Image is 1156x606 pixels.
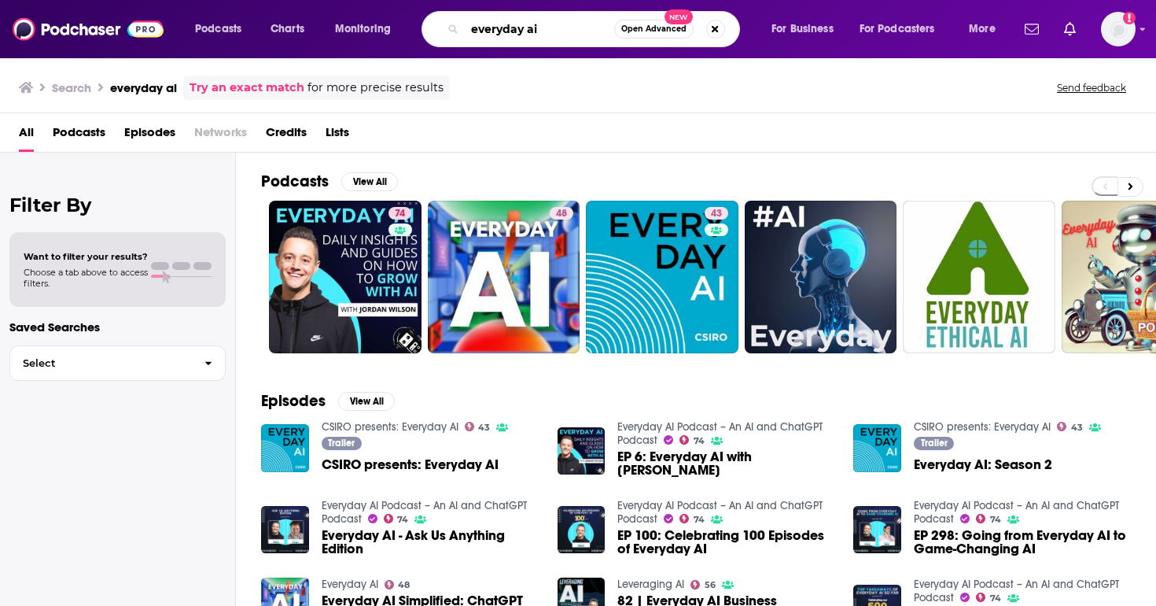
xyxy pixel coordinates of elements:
a: EpisodesView All [261,391,395,411]
img: CSIRO presents: Everyday AI [261,424,309,472]
span: 74 [397,516,408,523]
a: Everyday AI Podcast – An AI and ChatGPT Podcast [914,578,1119,604]
h2: Podcasts [261,172,329,191]
a: Everyday AI Podcast – An AI and ChatGPT Podcast [617,420,823,447]
h2: Episodes [261,391,326,411]
span: Trailer [328,438,355,448]
a: CSIRO presents: Everyday AI [322,420,458,434]
a: 48 [550,207,573,220]
button: open menu [324,17,411,42]
a: All [19,120,34,152]
a: 43 [705,207,728,220]
span: New [665,9,693,24]
a: 43 [465,422,491,431]
a: Everyday AI Podcast – An AI and ChatGPT Podcast [322,499,527,526]
h3: Search [52,80,91,95]
button: View All [338,392,395,411]
a: Try an exact match [190,79,304,97]
a: Credits [266,120,307,152]
span: EP 6: Everyday AI with [PERSON_NAME] [617,450,834,477]
span: Everyday AI - Ask Us Anything Edition [322,529,539,556]
img: EP 298: Going from Everyday AI to Game-Changing AI [853,506,901,554]
a: Episodes [124,120,175,152]
a: CSIRO presents: Everyday AI [914,420,1051,434]
span: 48 [556,206,567,222]
span: For Business [771,18,834,40]
span: Choose a tab above to access filters. [24,267,148,289]
img: User Profile [1101,12,1136,46]
a: Podchaser - Follow, Share and Rate Podcasts [13,14,164,44]
span: 74 [694,438,705,445]
a: Everyday AI [322,578,378,591]
button: Send feedback [1052,81,1131,94]
span: 74 [395,206,405,222]
a: EP 6: Everyday AI with Aaron Barreiro [617,450,834,477]
a: 74 [976,593,1001,602]
img: Everyday AI: Season 2 [853,424,901,472]
span: Monitoring [335,18,391,40]
a: Leveraging AI [617,578,684,591]
img: EP 100: Celebrating 100 Episodes of Everyday AI [558,506,606,554]
span: Lists [326,120,349,152]
span: For Podcasters [860,18,935,40]
button: open menu [184,17,262,42]
a: 74 [679,514,705,523]
span: Podcasts [195,18,241,40]
a: 74 [976,514,1001,523]
h3: everyday ai [110,80,177,95]
span: 74 [990,516,1001,523]
span: 43 [1071,424,1083,431]
h2: Filter By [9,194,226,216]
a: 74 [269,201,422,353]
a: CSIRO presents: Everyday AI [322,458,499,471]
a: 43 [1057,422,1083,431]
a: Show notifications dropdown [1018,16,1045,42]
a: Everyday AI Podcast – An AI and ChatGPT Podcast [914,499,1119,526]
a: 43 [586,201,738,353]
p: Saved Searches [9,320,226,334]
img: Everyday AI - Ask Us Anything Edition [261,506,309,554]
span: 74 [694,516,705,523]
a: Podcasts [53,120,105,152]
div: Search podcasts, credits, & more... [436,11,755,47]
a: Show notifications dropdown [1058,16,1082,42]
span: Select [10,358,192,368]
img: EP 6: Everyday AI with Aaron Barreiro [558,427,606,475]
a: 48 [385,580,410,589]
span: 43 [478,424,490,431]
button: View All [341,172,398,191]
button: Open AdvancedNew [614,20,694,39]
a: 56 [690,580,716,589]
button: Show profile menu [1101,12,1136,46]
button: open menu [958,17,1015,42]
a: EP 298: Going from Everyday AI to Game-Changing AI [914,529,1131,556]
span: Logged in as Simran12080 [1101,12,1136,46]
a: 74 [388,207,411,220]
button: Select [9,345,226,381]
a: PodcastsView All [261,172,398,191]
button: open menu [849,17,958,42]
span: for more precise results [307,79,444,97]
a: Everyday AI: Season 2 [914,458,1052,471]
span: 74 [990,595,1001,602]
span: Charts [271,18,304,40]
span: EP 100: Celebrating 100 Episodes of Everyday AI [617,529,834,556]
a: 74 [384,514,409,523]
span: More [969,18,996,40]
a: Everyday AI Podcast – An AI and ChatGPT Podcast [617,499,823,526]
span: Networks [194,120,247,152]
span: 48 [398,582,410,589]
